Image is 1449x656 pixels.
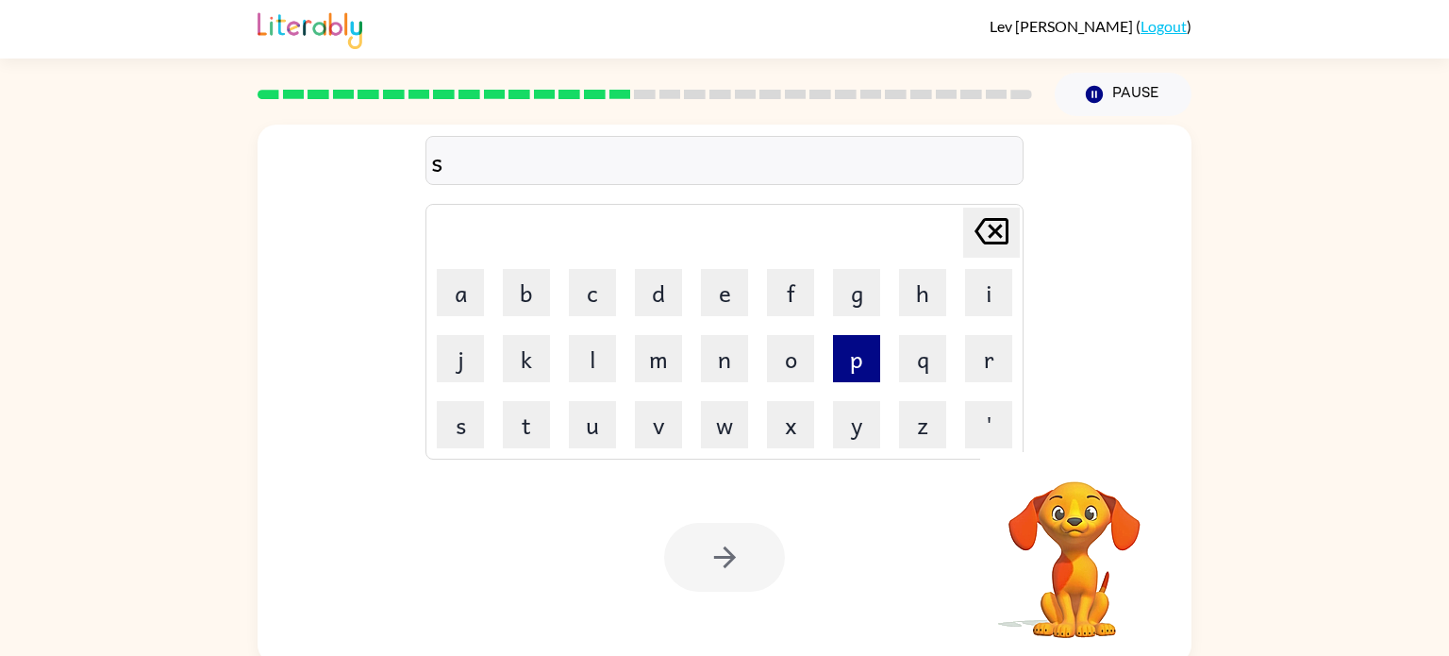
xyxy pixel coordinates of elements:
button: w [701,401,748,448]
button: r [965,335,1012,382]
button: u [569,401,616,448]
button: p [833,335,880,382]
button: k [503,335,550,382]
button: v [635,401,682,448]
button: Pause [1055,73,1191,116]
button: n [701,335,748,382]
button: t [503,401,550,448]
div: ( ) [990,17,1191,35]
button: o [767,335,814,382]
button: f [767,269,814,316]
button: e [701,269,748,316]
button: x [767,401,814,448]
button: l [569,335,616,382]
button: z [899,401,946,448]
button: m [635,335,682,382]
img: Literably [258,8,362,49]
button: j [437,335,484,382]
button: d [635,269,682,316]
button: y [833,401,880,448]
button: h [899,269,946,316]
button: ' [965,401,1012,448]
a: Logout [1141,17,1187,35]
button: i [965,269,1012,316]
span: Lev [PERSON_NAME] [990,17,1136,35]
button: s [437,401,484,448]
button: q [899,335,946,382]
button: c [569,269,616,316]
button: g [833,269,880,316]
div: s [431,142,1018,181]
button: a [437,269,484,316]
button: b [503,269,550,316]
video: Your browser must support playing .mp4 files to use Literably. Please try using another browser. [980,452,1169,641]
